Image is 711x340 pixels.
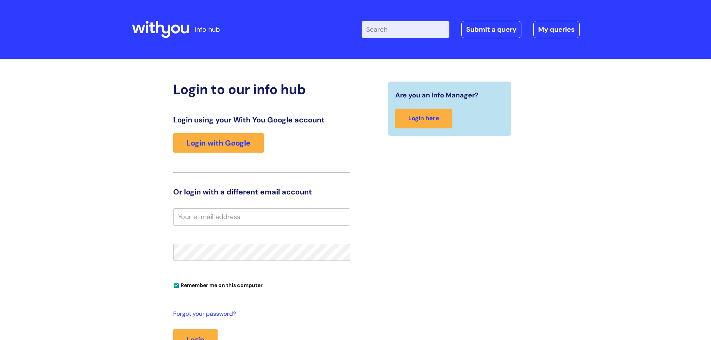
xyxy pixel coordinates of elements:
div: You can uncheck this option if you're logging in from a shared device [173,279,350,291]
a: Submit a query [461,21,521,38]
input: Search [362,21,449,38]
a: Login here [395,109,452,128]
input: Your e-mail address [173,208,350,225]
h2: Login to our info hub [173,81,350,97]
p: info hub [195,24,220,35]
h3: Login using your With You Google account [173,115,350,124]
h3: Or login with a different email account [173,187,350,196]
a: Login with Google [173,133,264,153]
label: Remember me on this computer [173,280,263,288]
a: Forgot your password? [173,309,346,319]
span: Are you an Info Manager? [395,89,478,101]
a: My queries [533,21,580,38]
input: Remember me on this computer [174,283,179,288]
